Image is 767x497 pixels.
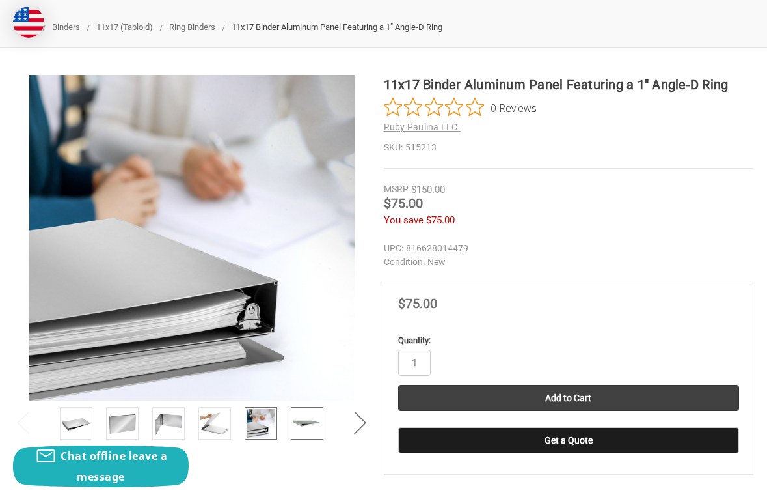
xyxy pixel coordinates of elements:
[13,446,189,487] button: Chat offline leave a message
[347,403,373,442] button: Next
[398,385,740,411] input: Add to Cart
[154,409,183,438] img: 11x17 Binder Aluminum Panel Featuring a 1" Angle-D Ring
[62,409,90,438] img: 11x17 Binder Aluminum Panel Featuring a 1" Angle-D Ring
[384,242,754,255] dd: 816628014479
[96,22,153,32] a: 11x17 (Tabloid)
[384,141,754,154] dd: 515213
[384,141,403,154] dt: SKU:
[108,409,137,438] img: 11x17 Binder Aluminum Panel Featuring a 1" Angle-D Ring
[293,409,321,438] img: 11x17 Binder Aluminum Panel Featuring a 1" Angle-D Ring
[426,214,455,226] span: $75.00
[200,409,229,438] img: 11x17 Binder Aluminum Panel Featuring a 1" Angle-D Ring
[491,98,537,117] span: 0 Reviews
[61,449,167,484] span: Chat offline leave a message
[384,122,461,132] a: Ruby Paulina LLC.
[29,75,355,401] img: 11x17 Binder Aluminum Panel Featuring a 1" Angle-D Ring
[13,7,44,38] img: duty and tax information for United States
[52,22,80,32] a: Binders
[398,334,740,347] label: Quantity:
[384,255,754,269] dd: New
[384,195,423,211] span: $75.00
[384,182,409,196] div: MSRP
[384,242,403,255] dt: UPC:
[660,462,767,497] iframe: Google Customer Reviews
[398,427,740,453] button: Get a Quote
[10,403,36,442] button: Previous
[169,22,215,32] a: Ring Binders
[384,98,537,117] button: Rated 0 out of 5 stars from 0 reviews. Jump to reviews.
[398,296,437,311] span: $75.00
[384,75,754,94] h1: 11x17 Binder Aluminum Panel Featuring a 1" Angle-D Ring
[384,214,424,226] span: You save
[247,409,275,438] img: 11x17 Binder Aluminum Panel Featuring a 1" Angle-D Ring
[411,184,445,195] span: $150.00
[384,255,425,269] dt: Condition:
[232,22,442,32] span: 11x17 Binder Aluminum Panel Featuring a 1" Angle-D Ring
